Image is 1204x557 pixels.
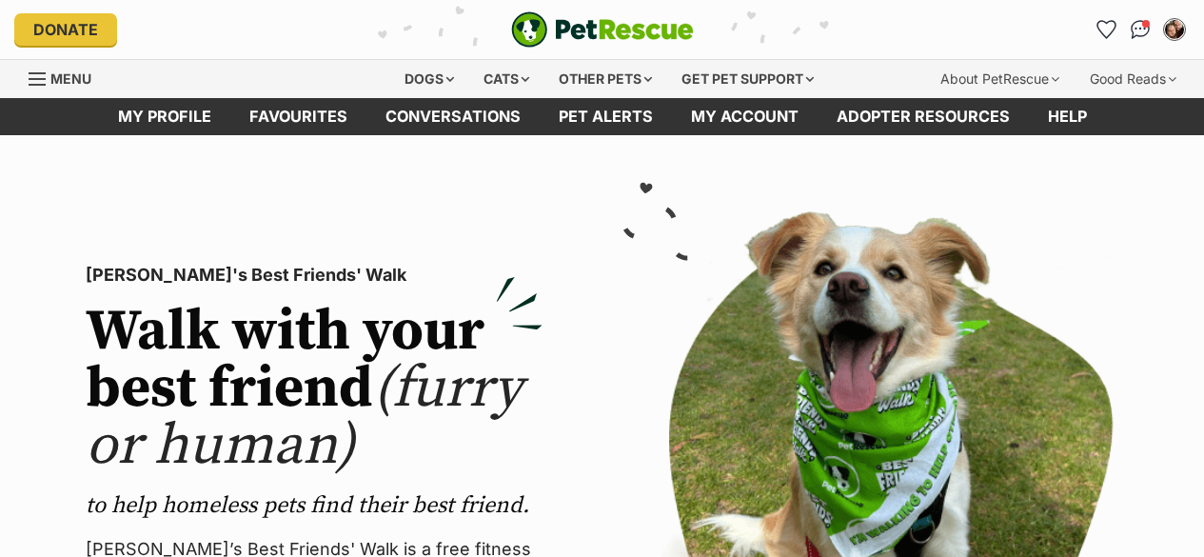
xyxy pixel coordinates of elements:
[1029,98,1106,135] a: Help
[50,70,91,87] span: Menu
[1165,20,1184,39] img: Ashleigh O'Keefe profile pic
[86,304,543,475] h2: Walk with your best friend
[1125,14,1155,45] a: Conversations
[470,60,543,98] div: Cats
[927,60,1073,98] div: About PetRescue
[230,98,366,135] a: Favourites
[672,98,818,135] a: My account
[668,60,827,98] div: Get pet support
[1131,20,1151,39] img: chat-41dd97257d64d25036548639549fe6c8038ab92f7586957e7f3b1b290dea8141.svg
[86,490,543,521] p: to help homeless pets find their best friend.
[818,98,1029,135] a: Adopter resources
[540,98,672,135] a: Pet alerts
[99,98,230,135] a: My profile
[545,60,665,98] div: Other pets
[511,11,694,48] a: PetRescue
[86,262,543,288] p: [PERSON_NAME]'s Best Friends' Walk
[29,60,105,94] a: Menu
[1159,14,1190,45] button: My account
[86,353,523,482] span: (furry or human)
[1076,60,1190,98] div: Good Reads
[511,11,694,48] img: logo-e224e6f780fb5917bec1dbf3a21bbac754714ae5b6737aabdf751b685950b380.svg
[1091,14,1190,45] ul: Account quick links
[14,13,117,46] a: Donate
[391,60,467,98] div: Dogs
[1091,14,1121,45] a: Favourites
[366,98,540,135] a: conversations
